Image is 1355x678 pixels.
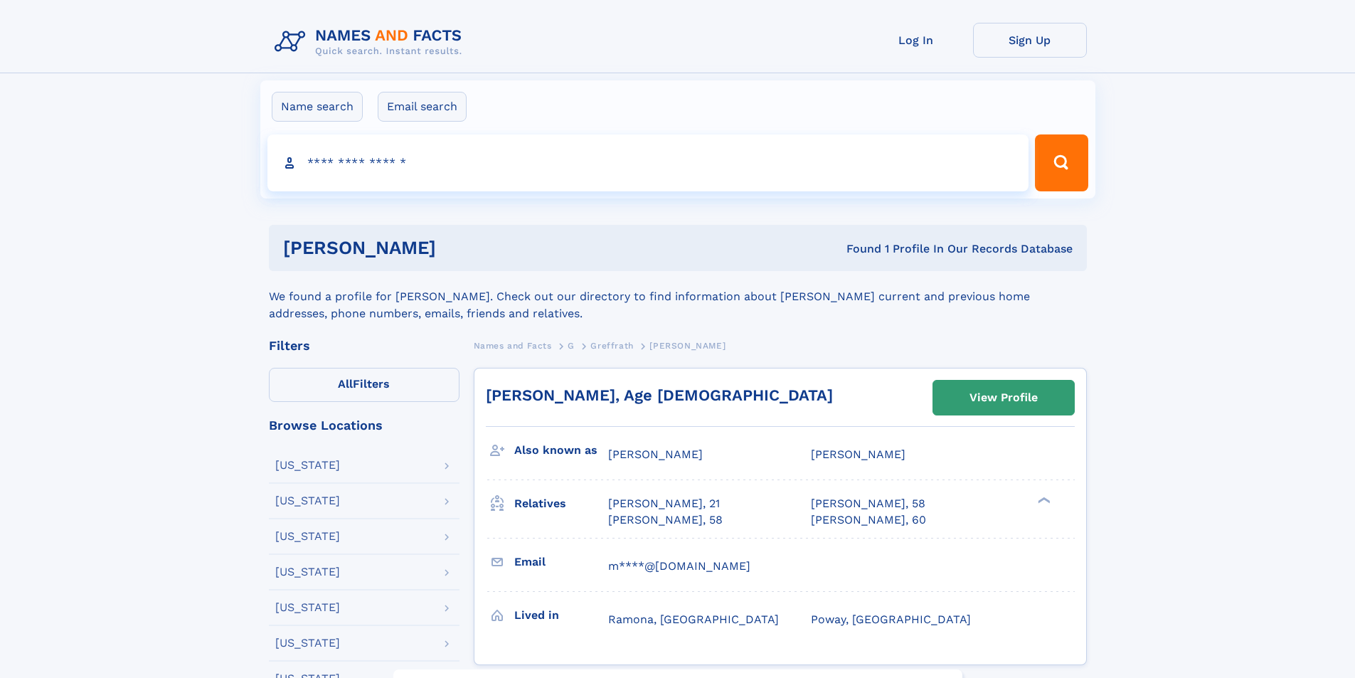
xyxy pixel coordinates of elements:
a: [PERSON_NAME], Age [DEMOGRAPHIC_DATA] [486,386,833,404]
div: Found 1 Profile In Our Records Database [641,241,1073,257]
span: [PERSON_NAME] [811,447,905,461]
span: All [338,377,353,391]
a: [PERSON_NAME], 60 [811,512,926,528]
a: [PERSON_NAME], 58 [811,496,925,512]
div: [US_STATE] [275,566,340,578]
h3: Also known as [514,438,608,462]
label: Email search [378,92,467,122]
label: Name search [272,92,363,122]
a: Greffrath [590,337,633,354]
div: Browse Locations [269,419,459,432]
div: [US_STATE] [275,495,340,507]
span: Greffrath [590,341,633,351]
span: Poway, [GEOGRAPHIC_DATA] [811,613,971,626]
span: [PERSON_NAME] [649,341,726,351]
a: [PERSON_NAME], 21 [608,496,720,512]
div: [US_STATE] [275,531,340,542]
h3: Lived in [514,603,608,627]
span: Ramona, [GEOGRAPHIC_DATA] [608,613,779,626]
h3: Relatives [514,492,608,516]
label: Filters [269,368,459,402]
div: Filters [269,339,459,352]
a: Log In [859,23,973,58]
a: Names and Facts [474,337,552,354]
img: Logo Names and Facts [269,23,474,61]
button: Search Button [1035,134,1088,191]
div: [US_STATE] [275,460,340,471]
span: [PERSON_NAME] [608,447,703,461]
div: ❯ [1034,496,1051,505]
input: search input [267,134,1029,191]
span: G [568,341,575,351]
a: View Profile [933,381,1074,415]
h1: [PERSON_NAME] [283,239,642,257]
a: [PERSON_NAME], 58 [608,512,723,528]
a: Sign Up [973,23,1087,58]
div: [US_STATE] [275,637,340,649]
div: We found a profile for [PERSON_NAME]. Check out our directory to find information about [PERSON_N... [269,271,1087,322]
div: [US_STATE] [275,602,340,613]
div: View Profile [969,381,1038,414]
h3: Email [514,550,608,574]
a: G [568,337,575,354]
